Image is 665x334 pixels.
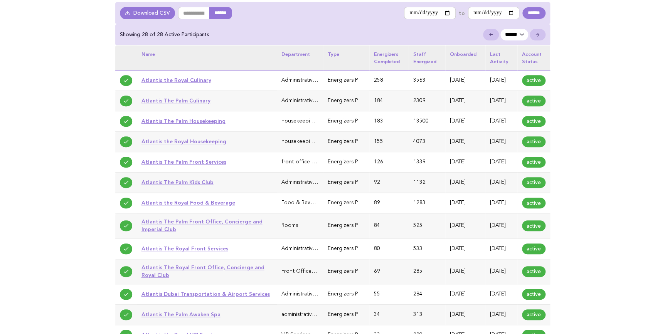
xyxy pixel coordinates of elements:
[522,75,545,86] span: active
[445,259,485,284] td: [DATE]
[141,218,263,232] a: Atlantis The Palm Front Office, Concierge and Imperial Club
[485,45,517,70] th: Last activity
[522,136,545,147] span: active
[141,118,226,124] a: Atlantis The Palm Housekeeping
[522,220,545,231] span: active
[281,78,424,83] span: Administrative & General (Executive Office, HR, IT, Finance)
[409,45,445,70] th: Staff energized
[522,116,545,127] span: active
[141,264,264,278] a: Atlantis The Royal Front Office, Concierge and Royal Club
[328,292,381,297] span: Energizers Participant
[445,91,485,111] td: [DATE]
[445,173,485,193] td: [DATE]
[409,91,445,111] td: 2309
[277,45,323,70] th: Department
[328,200,381,205] span: Energizers Participant
[281,98,424,103] span: Administrative & General (Executive Office, HR, IT, Finance)
[141,245,228,252] a: Atlantis The Royal Front Services
[141,159,226,165] a: Atlantis The Palm Front Services
[409,173,445,193] td: 1132
[445,70,485,91] td: [DATE]
[369,70,409,91] td: 258
[485,91,517,111] td: [DATE]
[409,111,445,131] td: 13500
[281,312,408,317] span: administrative-general-executive-office-hr-it-finance
[445,238,485,259] td: [DATE]
[328,180,381,185] span: Energizers Participant
[522,266,545,277] span: active
[281,159,347,164] span: front-office-guest-services
[369,132,409,152] td: 155
[369,193,409,213] td: 89
[328,78,381,83] span: Energizers Participant
[485,193,517,213] td: [DATE]
[328,98,381,103] span: Energizers Participant
[281,246,424,251] span: Administrative & General (Executive Office, HR, IT, Finance)
[485,173,517,193] td: [DATE]
[522,243,545,254] span: active
[141,97,210,104] a: Atlantis The Palm Culinary
[409,213,445,238] td: 525
[141,179,214,185] a: Atlantis The Palm Kids Club
[281,200,325,205] span: Food & Beverage
[369,304,409,325] td: 34
[281,223,298,228] span: Rooms
[522,177,545,188] span: active
[522,289,545,300] span: active
[522,309,545,320] span: active
[369,238,409,259] td: 80
[281,180,424,185] span: Administrative & General (Executive Office, HR, IT, Finance)
[445,213,485,238] td: [DATE]
[485,259,517,284] td: [DATE]
[485,213,517,238] td: [DATE]
[522,157,545,168] span: active
[369,152,409,173] td: 126
[445,193,485,213] td: [DATE]
[485,238,517,259] td: [DATE]
[328,223,381,228] span: Energizers Participant
[485,70,517,91] td: [DATE]
[328,269,381,274] span: Energizers Participant
[369,284,409,304] td: 55
[328,119,381,124] span: Energizers Participant
[445,132,485,152] td: [DATE]
[409,193,445,213] td: 1283
[369,259,409,284] td: 69
[141,291,270,297] a: Atlantis Dubai Transportation & Airport Services
[137,45,277,70] th: Name
[445,284,485,304] td: [DATE]
[522,198,545,208] span: active
[409,259,445,284] td: 285
[409,132,445,152] td: 4073
[120,31,209,38] p: Showing 28 of 28 Active Participants
[445,304,485,325] td: [DATE]
[328,246,381,251] span: Energizers Participant
[141,311,221,317] a: Atlantis The Palm Awaken Spa
[485,111,517,131] td: [DATE]
[369,91,409,111] td: 184
[445,111,485,131] td: [DATE]
[328,159,381,164] span: Energizers Participant
[409,152,445,173] td: 1339
[485,304,517,325] td: [DATE]
[409,304,445,325] td: 313
[369,173,409,193] td: 92
[522,96,545,106] span: active
[517,45,550,70] th: Account status
[369,213,409,238] td: 84
[459,10,465,17] label: to
[445,152,485,173] td: [DATE]
[141,77,211,83] a: Atlantis the Royal Culinary
[141,138,226,144] a: Atlantis the Royal Housekeeping
[141,200,235,206] a: Atlantis the Royal Food & Beverage
[409,238,445,259] td: 533
[120,7,175,19] a: Download CSV
[281,292,424,297] span: Administrative & General (Executive Office, HR, IT, Finance)
[328,312,381,317] span: Energizers Participant
[369,45,409,70] th: Energizers completed
[281,119,337,124] span: housekeeping-laundry
[323,45,369,70] th: Type
[281,269,379,274] span: Front Office, Concierge and Royal Club
[485,132,517,152] td: [DATE]
[409,70,445,91] td: 3563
